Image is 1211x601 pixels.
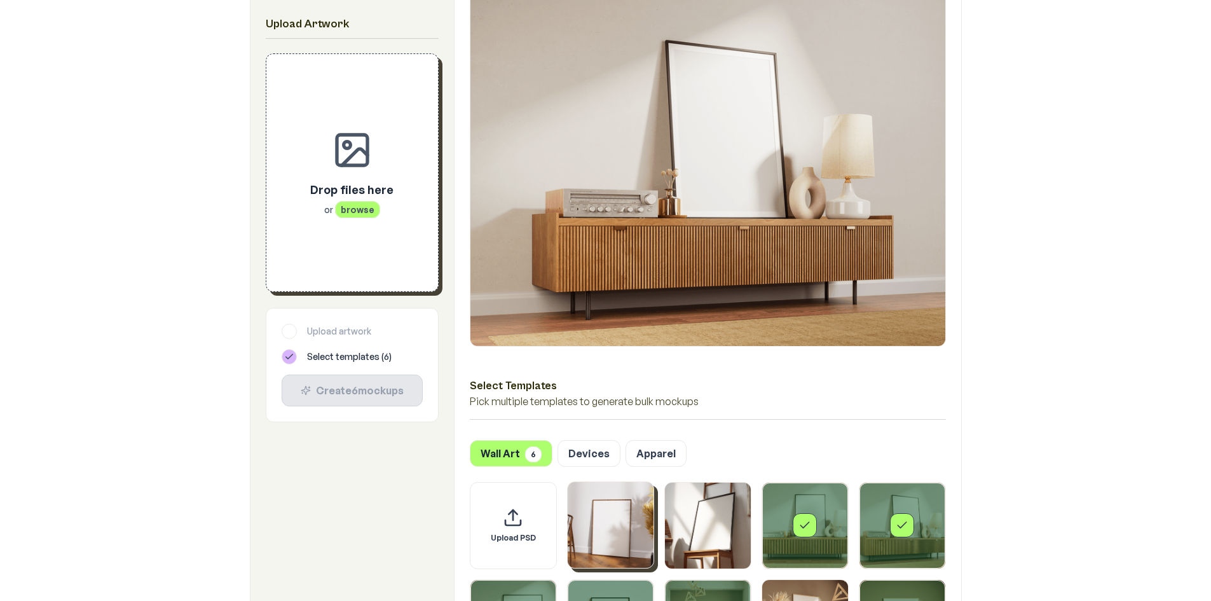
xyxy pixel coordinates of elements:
img: Framed Poster [568,482,653,568]
span: Upload artwork [307,325,371,338]
button: Wall Art6 [470,440,552,467]
p: Drop files here [310,181,393,198]
p: or [310,204,393,216]
span: 6 [525,446,542,462]
div: Upload custom PSD template [470,482,557,569]
div: Select template Framed Poster 2 [664,482,751,569]
span: Upload PSD [491,533,536,543]
img: Framed Poster 2 [665,483,751,569]
div: Select template Framed Poster [567,481,654,569]
button: Apparel [626,440,687,467]
span: Select templates ( 6 ) [307,350,392,363]
div: Select template Framed Poster 3 [762,482,849,569]
div: Create 6 mockup s [292,383,412,398]
h3: Select Templates [470,377,946,394]
span: browse [335,201,380,218]
button: Devices [558,440,620,467]
div: Select template Framed Poster 4 [859,482,946,569]
button: Create6mockups [282,375,423,406]
h2: Upload Artwork [266,15,439,33]
p: Pick multiple templates to generate bulk mockups [470,394,946,409]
